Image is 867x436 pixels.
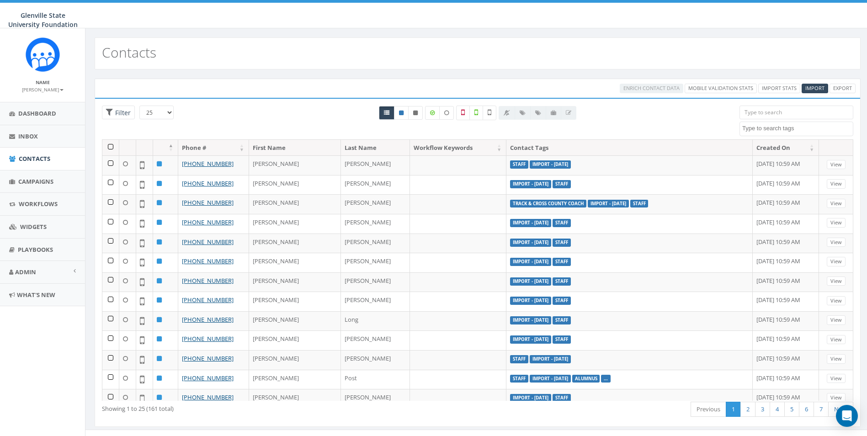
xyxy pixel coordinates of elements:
[18,109,56,117] span: Dashboard
[827,276,846,286] a: View
[341,175,410,195] td: [PERSON_NAME]
[102,45,156,60] h2: Contacts
[753,194,819,214] td: [DATE] 10:59 AM
[588,200,629,208] label: Import - [DATE]
[827,315,846,325] a: View
[753,234,819,253] td: [DATE] 10:59 AM
[836,405,858,427] div: Open Intercom Messenger
[249,330,341,350] td: [PERSON_NAME]
[249,370,341,389] td: [PERSON_NAME]
[182,354,234,362] a: [PHONE_NUMBER]
[739,106,853,119] input: Type to search
[553,297,571,305] label: Staff
[753,370,819,389] td: [DATE] 10:59 AM
[341,214,410,234] td: [PERSON_NAME]
[758,84,800,93] a: Import Stats
[182,238,234,246] a: [PHONE_NUMBER]
[827,374,846,383] a: View
[770,402,785,417] a: 4
[408,106,423,120] a: Opted Out
[341,389,410,409] td: [PERSON_NAME]
[685,84,757,93] a: Mobile Validation Stats
[15,268,36,276] span: Admin
[827,354,846,364] a: View
[510,335,551,344] label: Import - [DATE]
[753,140,819,156] th: Created On: activate to sort column ascending
[341,194,410,214] td: [PERSON_NAME]
[249,214,341,234] td: [PERSON_NAME]
[630,200,649,208] label: Staff
[182,160,234,168] a: [PHONE_NUMBER]
[510,297,551,305] label: Import - [DATE]
[17,291,55,299] span: What's New
[510,375,528,383] label: Staff
[553,277,571,286] label: Staff
[753,292,819,311] td: [DATE] 10:59 AM
[827,179,846,189] a: View
[19,154,50,163] span: Contacts
[799,402,814,417] a: 6
[753,389,819,409] td: [DATE] 10:59 AM
[22,86,64,93] small: [PERSON_NAME]
[182,218,234,226] a: [PHONE_NUMBER]
[510,160,528,169] label: Staff
[341,272,410,292] td: [PERSON_NAME]
[726,402,741,417] a: 1
[8,11,78,29] span: Glenville State University Foundation
[814,402,829,417] a: 7
[379,106,394,120] a: All contacts
[178,140,249,156] th: Phone #: activate to sort column ascending
[26,37,60,72] img: Rally_Corp_Icon.png
[827,335,846,345] a: View
[827,238,846,247] a: View
[341,350,410,370] td: [PERSON_NAME]
[510,394,551,402] label: Import - [DATE]
[691,402,726,417] a: Previous
[530,160,571,169] label: Import - [DATE]
[182,198,234,207] a: [PHONE_NUMBER]
[413,110,418,116] i: This phone number is unsubscribed and has opted-out of all texts.
[341,370,410,389] td: Post
[510,180,551,188] label: Import - [DATE]
[530,355,571,363] label: Import - [DATE]
[753,175,819,195] td: [DATE] 10:59 AM
[249,140,341,156] th: First Name
[341,155,410,175] td: [PERSON_NAME]
[341,253,410,272] td: [PERSON_NAME]
[553,316,571,324] label: Staff
[249,175,341,195] td: [PERSON_NAME]
[249,350,341,370] td: [PERSON_NAME]
[755,402,770,417] a: 3
[249,155,341,175] td: [PERSON_NAME]
[341,234,410,253] td: [PERSON_NAME]
[410,140,506,156] th: Workflow Keywords: activate to sort column ascending
[802,84,828,93] a: Import
[827,199,846,208] a: View
[36,79,50,85] small: Name
[341,140,410,156] th: Last Name
[483,106,496,120] label: Not Validated
[182,393,234,401] a: [PHONE_NUMBER]
[182,315,234,324] a: [PHONE_NUMBER]
[341,292,410,311] td: [PERSON_NAME]
[102,401,407,413] div: Showing 1 to 25 (161 total)
[249,292,341,311] td: [PERSON_NAME]
[805,85,824,91] span: CSV files only
[18,132,38,140] span: Inbox
[572,375,600,383] label: Alumnus
[784,402,799,417] a: 5
[20,223,47,231] span: Widgets
[553,394,571,402] label: Staff
[506,140,753,156] th: Contact Tags
[341,330,410,350] td: [PERSON_NAME]
[249,194,341,214] td: [PERSON_NAME]
[510,239,551,247] label: Import - [DATE]
[827,296,846,306] a: View
[113,108,131,117] span: Filter
[182,257,234,265] a: [PHONE_NUMBER]
[604,376,608,382] a: ...
[753,350,819,370] td: [DATE] 10:59 AM
[753,330,819,350] td: [DATE] 10:59 AM
[19,200,58,208] span: Workflows
[249,234,341,253] td: [PERSON_NAME]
